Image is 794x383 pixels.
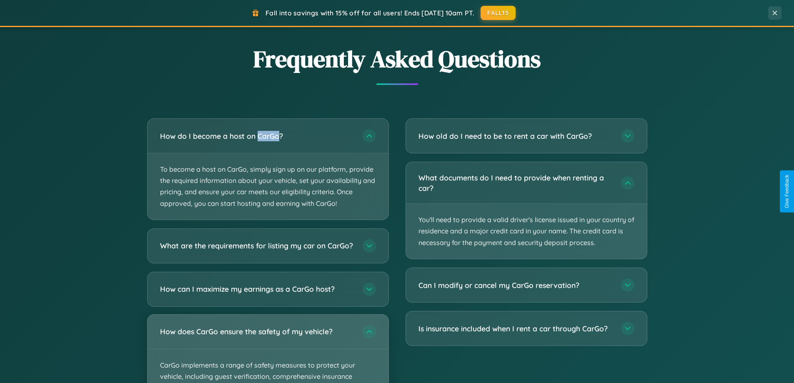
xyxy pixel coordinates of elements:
[418,323,613,334] h3: Is insurance included when I rent a car through CarGo?
[160,284,354,294] h3: How can I maximize my earnings as a CarGo host?
[481,6,516,20] button: FALL15
[160,131,354,141] h3: How do I become a host on CarGo?
[160,240,354,251] h3: What are the requirements for listing my car on CarGo?
[418,173,613,193] h3: What documents do I need to provide when renting a car?
[266,9,474,17] span: Fall into savings with 15% off for all users! Ends [DATE] 10am PT.
[406,204,647,259] p: You'll need to provide a valid driver's license issued in your country of residence and a major c...
[418,280,613,290] h3: Can I modify or cancel my CarGo reservation?
[147,43,647,75] h2: Frequently Asked Questions
[148,153,388,220] p: To become a host on CarGo, simply sign up on our platform, provide the required information about...
[160,326,354,337] h3: How does CarGo ensure the safety of my vehicle?
[418,131,613,141] h3: How old do I need to be to rent a car with CarGo?
[784,175,790,208] div: Give Feedback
